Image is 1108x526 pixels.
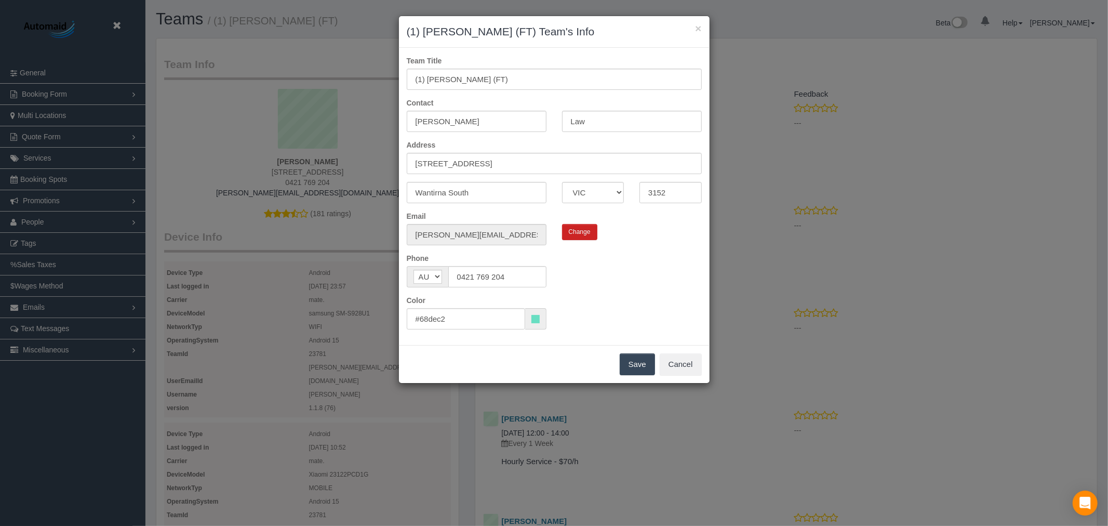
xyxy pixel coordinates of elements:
[407,24,702,40] h3: (1) [PERSON_NAME] (FT) Team's Info
[407,253,429,264] label: Phone
[695,23,701,34] button: ×
[562,111,702,132] input: Last Name
[407,295,426,306] label: Color
[407,56,442,66] label: Team Title
[407,211,426,221] label: Email
[407,98,434,108] label: Contact
[407,140,436,150] label: Address
[1073,491,1098,516] div: Open Intercom Messenger
[639,182,702,203] input: Zip Code
[399,16,710,383] sui-modal: (1) Jeremy Law (FT) Team's Info
[620,353,655,375] button: Save
[660,353,702,375] button: Cancel
[407,111,546,132] input: First Name
[562,224,597,240] button: Change
[448,266,546,287] input: Phone
[407,182,546,203] input: City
